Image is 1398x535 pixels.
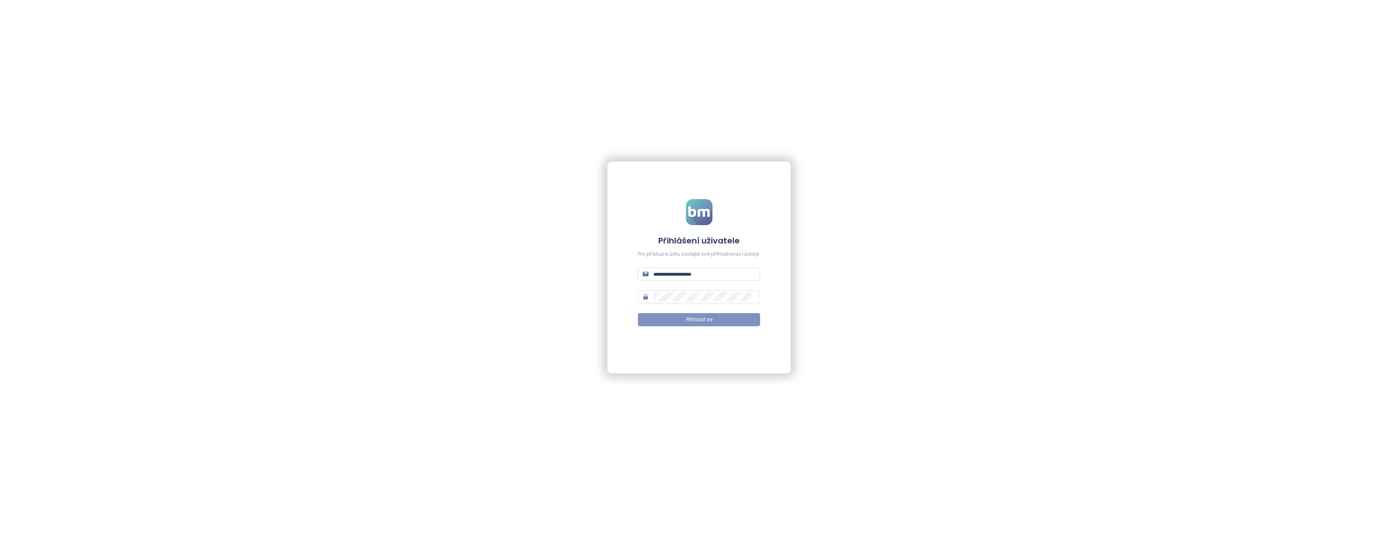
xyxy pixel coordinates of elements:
[643,294,648,300] span: lock
[638,313,760,326] button: Přihlásit se
[643,271,648,277] span: mail
[686,316,712,324] span: Přihlásit se
[638,250,760,258] div: Pro přístup k účtu zadejte své přihlašovací údaje.
[686,199,712,225] img: logo
[638,235,760,246] h4: Přihlášení uživatele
